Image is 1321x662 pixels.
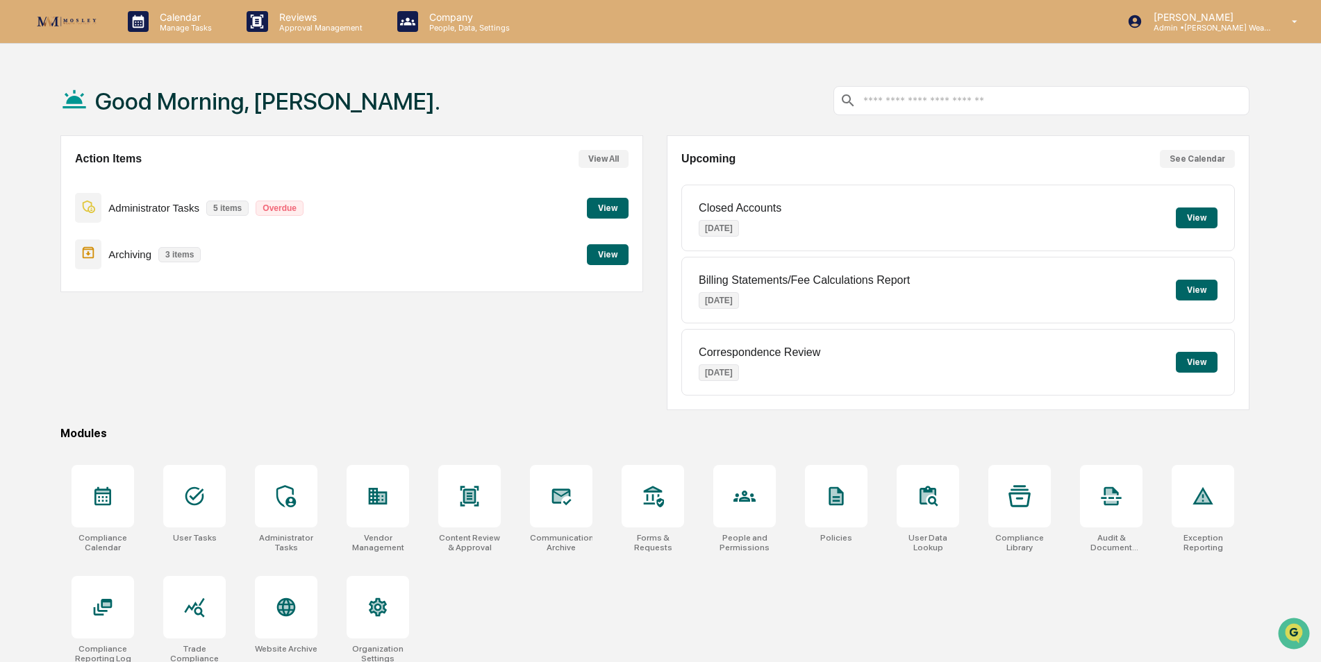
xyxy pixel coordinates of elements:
[28,201,88,215] span: Data Lookup
[699,220,739,237] p: [DATE]
[75,153,142,165] h2: Action Items
[108,248,151,260] p: Archiving
[897,533,959,552] div: User Data Lookup
[418,23,517,33] p: People, Data, Settings
[579,150,629,168] button: View All
[115,175,172,189] span: Attestations
[47,106,228,120] div: Start new chat
[149,23,219,33] p: Manage Tasks
[60,427,1249,440] div: Modules
[1080,533,1143,552] div: Audit & Document Logs
[47,120,176,131] div: We're available if you need us!
[149,11,219,23] p: Calendar
[1172,533,1234,552] div: Exception Reporting
[438,533,501,552] div: Content Review & Approval
[173,533,217,543] div: User Tasks
[72,533,134,552] div: Compliance Calendar
[14,106,39,131] img: 1746055101610-c473b297-6a78-478c-a979-82029cc54cd1
[681,153,736,165] h2: Upcoming
[255,644,317,654] div: Website Archive
[158,247,201,262] p: 3 items
[1176,352,1218,373] button: View
[587,244,629,265] button: View
[699,292,739,309] p: [DATE]
[268,23,369,33] p: Approval Management
[1176,207,1218,228] button: View
[699,364,739,381] p: [DATE]
[622,533,684,552] div: Forms & Requests
[699,202,781,214] p: Closed Accounts
[1143,11,1272,23] p: [PERSON_NAME]
[101,176,112,187] div: 🗄️
[255,533,317,552] div: Administrator Tasks
[95,87,440,115] h1: Good Morning, [PERSON_NAME].
[28,175,90,189] span: Preclearance
[713,533,776,552] div: People and Permissions
[1143,23,1272,33] p: Admin • [PERSON_NAME] Wealth
[820,533,852,543] div: Policies
[14,29,253,51] p: How can we help?
[8,196,93,221] a: 🔎Data Lookup
[14,203,25,214] div: 🔎
[699,274,910,287] p: Billing Statements/Fee Calculations Report
[236,110,253,127] button: Start new chat
[108,202,199,214] p: Administrator Tasks
[587,198,629,219] button: View
[699,346,820,359] p: Correspondence Review
[418,11,517,23] p: Company
[98,235,168,246] a: Powered byPylon
[347,533,409,552] div: Vendor Management
[988,533,1051,552] div: Compliance Library
[14,176,25,187] div: 🖐️
[587,247,629,260] a: View
[95,169,178,194] a: 🗄️Attestations
[530,533,592,552] div: Communications Archive
[1176,280,1218,300] button: View
[1160,150,1235,168] button: See Calendar
[138,235,168,246] span: Pylon
[1277,616,1314,654] iframe: Open customer support
[8,169,95,194] a: 🖐️Preclearance
[256,201,304,216] p: Overdue
[206,201,249,216] p: 5 items
[268,11,369,23] p: Reviews
[587,201,629,214] a: View
[33,12,100,31] img: logo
